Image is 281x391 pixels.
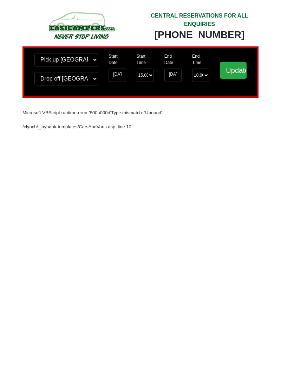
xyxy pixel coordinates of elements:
input: Start Date [109,69,126,82]
font: Microsoft VBScript runtime [22,110,77,115]
label: End Date [164,53,182,66]
label: Start Time [137,53,154,66]
input: Update [220,62,247,79]
label: Start Date [109,53,126,66]
div: CENTRAL RESERVATIONS FOR ALL ENQUIRIES [146,12,253,28]
input: Return Date [164,69,182,82]
font: , line 10 [115,124,131,129]
font: /clynch/_jaybank-templates/CarsAndVans.asp [22,124,115,129]
font: error '800a000d' [78,110,111,115]
div: [PHONE_NUMBER] [146,28,253,41]
label: End Time [192,53,209,66]
font: Type mismatch: 'Ubound' [111,110,162,115]
img: campers-checkout-logo.png [28,10,135,41]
